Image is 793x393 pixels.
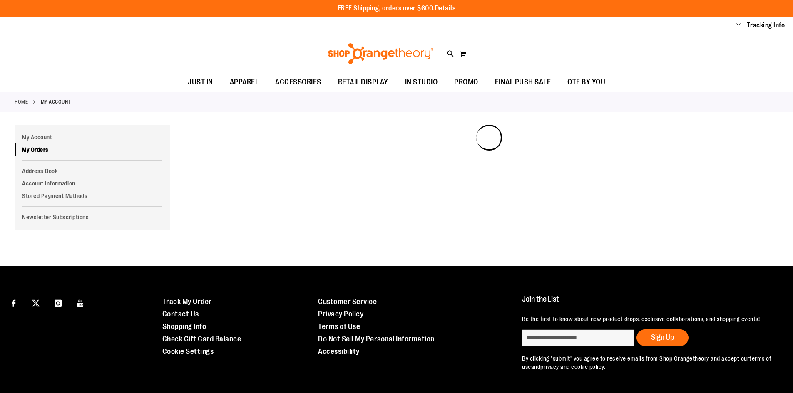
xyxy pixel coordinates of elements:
a: Visit our Youtube page [73,295,88,310]
a: Contact Us [162,310,199,318]
a: Address Book [15,165,170,177]
a: Cookie Settings [162,347,214,356]
span: RETAIL DISPLAY [338,73,388,91]
p: By clicking "submit" you agree to receive emails from Shop Orangetheory and accept our and [522,354,774,371]
a: JUST IN [179,73,221,92]
a: OTF BY YOU [559,73,614,92]
a: privacy and cookie policy. [540,363,605,370]
a: Accessibility [318,347,360,356]
a: Track My Order [162,297,212,306]
a: Details [435,5,456,12]
img: Twitter [32,299,40,307]
a: Customer Service [318,297,377,306]
p: FREE Shipping, orders over $600. [338,4,456,13]
a: Stored Payment Methods [15,190,170,202]
a: Tracking Info [747,21,785,30]
a: RETAIL DISPLAY [330,73,397,92]
span: OTF BY YOU [567,73,605,91]
span: APPAREL [230,73,259,91]
a: Visit our Facebook page [6,295,21,310]
a: IN STUDIO [397,73,446,92]
span: IN STUDIO [405,73,438,91]
a: Newsletter Subscriptions [15,211,170,223]
span: ACCESSORIES [275,73,321,91]
a: Privacy Policy [318,310,363,318]
span: JUST IN [188,73,213,91]
strong: My Account [41,98,71,106]
a: Account Information [15,177,170,190]
a: My Account [15,131,170,143]
a: FINAL PUSH SALE [487,73,559,92]
a: terms of use [522,355,771,370]
a: ACCESSORIES [267,73,330,92]
a: Visit our Instagram page [51,295,65,310]
span: Sign Up [651,333,674,341]
span: FINAL PUSH SALE [495,73,551,91]
a: Visit our X page [29,295,43,310]
button: Account menu [736,21,741,30]
a: PROMO [446,73,487,92]
button: Sign Up [636,329,689,346]
a: Do Not Sell My Personal Information [318,335,435,343]
img: Shop Orangetheory [327,43,435,64]
a: My Orders [15,143,170,156]
a: Shopping Info [162,322,206,331]
h4: Join the List [522,295,774,311]
a: Home [15,98,28,106]
a: APPAREL [221,73,267,92]
p: Be the first to know about new product drops, exclusive collaborations, and shopping events! [522,315,774,323]
a: Terms of Use [318,322,360,331]
input: enter email [522,329,634,346]
a: Check Gift Card Balance [162,335,241,343]
span: PROMO [454,73,478,91]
